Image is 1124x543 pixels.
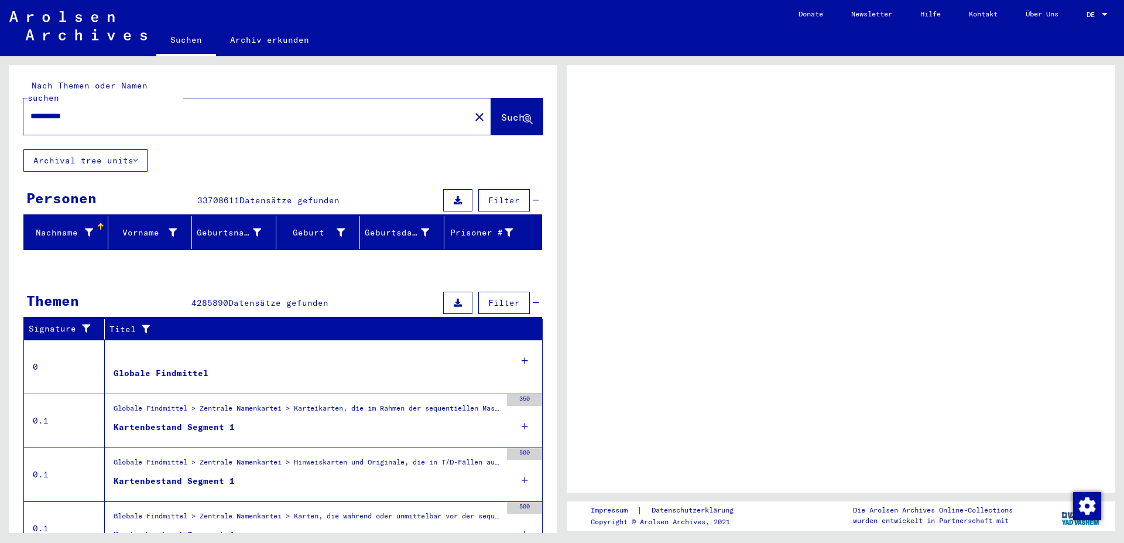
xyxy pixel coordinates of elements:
[1087,11,1099,19] span: DE
[197,195,239,206] span: 33708611
[114,511,501,527] div: Globale Findmittel > Zentrale Namenkartei > Karten, die während oder unmittelbar vor der sequenti...
[9,11,147,40] img: Arolsen_neg.svg
[29,320,107,339] div: Signature
[114,421,235,433] div: Kartenbestand Segment 1
[24,448,105,501] td: 0.1
[109,323,519,336] div: Titel
[449,223,528,242] div: Prisoner #
[507,448,542,460] div: 500
[507,394,542,406] div: 350
[1073,492,1101,520] img: Zustimmung ändern
[228,298,328,308] span: Datensätze gefunden
[26,290,79,311] div: Themen
[24,340,105,394] td: 0
[501,111,530,123] span: Suche
[113,223,192,242] div: Vorname
[276,216,361,249] mat-header-cell: Geburt‏
[191,298,228,308] span: 4285890
[360,216,444,249] mat-header-cell: Geburtsdatum
[28,80,148,103] mat-label: Nach Themen oder Namen suchen
[642,504,748,517] a: Datenschutzerklärung
[114,475,235,487] div: Kartenbestand Segment 1
[1059,501,1103,530] img: yv_logo.png
[507,502,542,514] div: 500
[281,223,360,242] div: Geburt‏
[197,227,261,239] div: Geburtsname
[29,227,93,239] div: Nachname
[488,195,520,206] span: Filter
[468,105,491,128] button: Clear
[192,216,276,249] mat-header-cell: Geburtsname
[591,517,748,527] p: Copyright © Arolsen Archives, 2021
[239,195,340,206] span: Datensätze gefunden
[108,216,193,249] mat-header-cell: Vorname
[449,227,513,239] div: Prisoner #
[29,223,108,242] div: Nachname
[197,223,276,242] div: Geburtsname
[113,227,177,239] div: Vorname
[23,149,148,172] button: Archival tree units
[365,227,429,239] div: Geburtsdatum
[109,320,531,339] div: Titel
[26,187,97,209] div: Personen
[491,98,543,135] button: Suche
[488,298,520,308] span: Filter
[24,394,105,448] td: 0.1
[216,26,323,54] a: Archiv erkunden
[365,223,444,242] div: Geburtsdatum
[591,504,637,517] a: Impressum
[114,457,501,473] div: Globale Findmittel > Zentrale Namenkartei > Hinweiskarten und Originale, die in T/D-Fällen aufgef...
[444,216,542,249] mat-header-cell: Prisoner #
[478,189,530,211] button: Filter
[156,26,216,56] a: Suchen
[24,216,108,249] mat-header-cell: Nachname
[853,515,1013,526] p: wurden entwickelt in Partnerschaft mit
[591,504,748,517] div: |
[114,367,208,380] div: Globale Findmittel
[114,529,235,541] div: Kartenbestand Segment 1
[472,110,486,124] mat-icon: close
[281,227,345,239] div: Geburt‏
[114,403,501,419] div: Globale Findmittel > Zentrale Namenkartei > Karteikarten, die im Rahmen der sequentiellen Massend...
[29,323,95,335] div: Signature
[853,505,1013,515] p: Die Arolsen Archives Online-Collections
[478,292,530,314] button: Filter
